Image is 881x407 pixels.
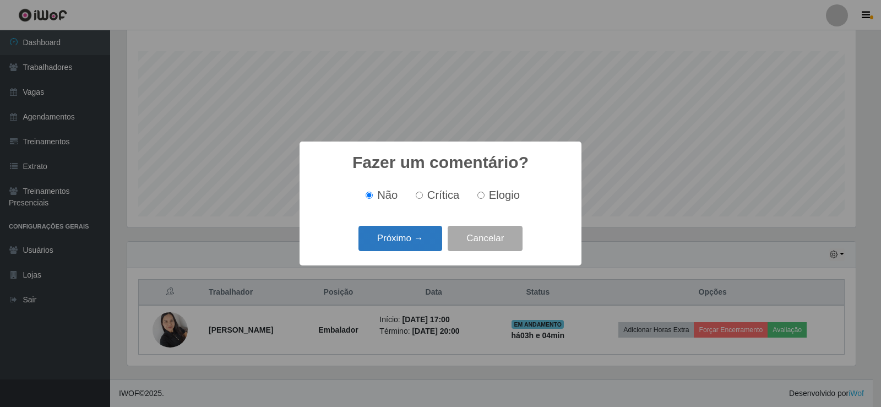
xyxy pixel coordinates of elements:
[427,189,460,201] span: Crítica
[448,226,523,252] button: Cancelar
[377,189,398,201] span: Não
[358,226,442,252] button: Próximo →
[366,192,373,199] input: Não
[489,189,520,201] span: Elogio
[352,153,529,172] h2: Fazer um comentário?
[477,192,485,199] input: Elogio
[416,192,423,199] input: Crítica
